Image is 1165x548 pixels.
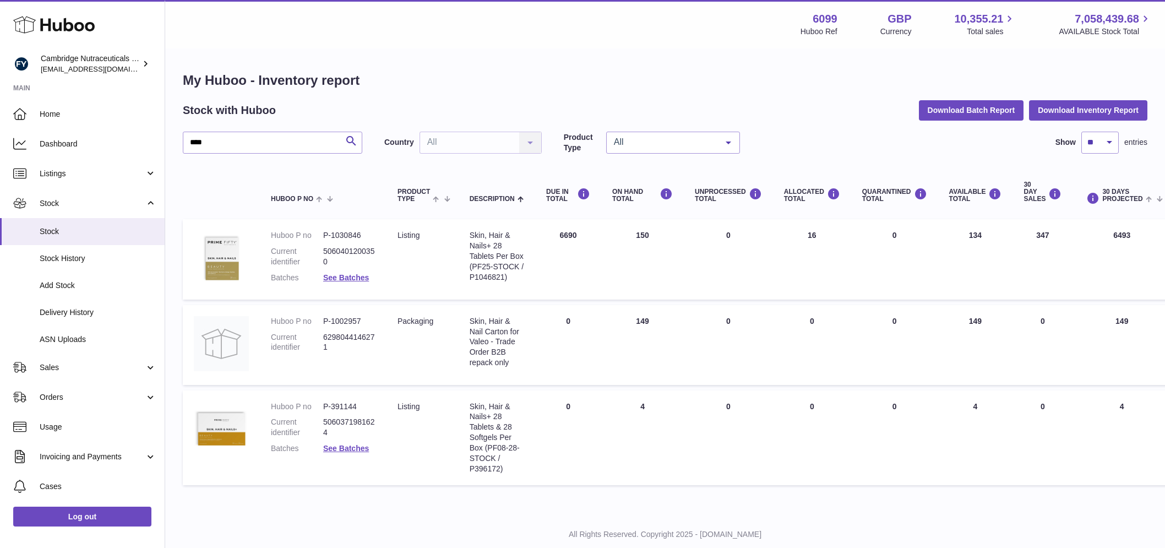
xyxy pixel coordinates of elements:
[194,230,249,285] img: product image
[535,219,601,300] td: 6690
[880,26,912,37] div: Currency
[888,12,911,26] strong: GBP
[323,316,375,327] dd: P-1002957
[470,316,524,368] div: Skin, Hair & Nail Carton for Valeo - Trade Order B2B repack only
[1012,305,1073,385] td: 0
[271,196,313,203] span: Huboo P no
[862,188,927,203] div: QUARANTINED Total
[13,507,151,527] a: Log out
[892,317,897,325] span: 0
[40,362,145,373] span: Sales
[40,334,156,345] span: ASN Uploads
[398,188,430,203] span: Product Type
[546,188,590,203] div: DUE IN TOTAL
[40,481,156,492] span: Cases
[398,402,420,411] span: listing
[40,392,145,403] span: Orders
[1059,26,1152,37] span: AVAILABLE Stock Total
[470,196,515,203] span: Description
[684,390,773,485] td: 0
[271,443,323,454] dt: Batches
[601,305,684,385] td: 149
[601,390,684,485] td: 4
[954,12,1003,26] span: 10,355.21
[40,307,156,318] span: Delivery History
[813,12,837,26] strong: 6099
[323,332,375,353] dd: 6298044146271
[535,390,601,485] td: 0
[271,230,323,241] dt: Huboo P no
[892,231,897,240] span: 0
[194,401,249,457] img: product image
[40,452,145,462] span: Invoicing and Payments
[949,188,1002,203] div: AVAILABLE Total
[323,273,369,282] a: See Batches
[954,12,1016,37] a: 10,355.21 Total sales
[323,230,375,241] dd: P-1030846
[1024,181,1061,203] div: 30 DAY SALES
[183,103,276,118] h2: Stock with Huboo
[1075,12,1139,26] span: 7,058,439.68
[892,402,897,411] span: 0
[684,219,773,300] td: 0
[773,390,851,485] td: 0
[194,316,249,371] img: product image
[784,188,840,203] div: ALLOCATED Total
[183,72,1147,89] h1: My Huboo - Inventory report
[323,401,375,412] dd: P-391144
[398,317,433,325] span: packaging
[611,137,717,148] span: All
[13,56,30,72] img: huboo@camnutra.com
[271,332,323,353] dt: Current identifier
[773,305,851,385] td: 0
[40,198,145,209] span: Stock
[695,188,762,203] div: UNPROCESSED Total
[684,305,773,385] td: 0
[271,246,323,267] dt: Current identifier
[271,316,323,327] dt: Huboo P no
[40,253,156,264] span: Stock History
[612,188,673,203] div: ON HAND Total
[1029,100,1147,120] button: Download Inventory Report
[40,280,156,291] span: Add Stock
[323,444,369,453] a: See Batches
[967,26,1016,37] span: Total sales
[40,139,156,149] span: Dashboard
[773,219,851,300] td: 16
[801,26,837,37] div: Huboo Ref
[40,226,156,237] span: Stock
[40,109,156,120] span: Home
[41,53,140,74] div: Cambridge Nutraceuticals Ltd
[601,219,684,300] td: 150
[40,169,145,179] span: Listings
[41,64,162,73] span: [EMAIL_ADDRESS][DOMAIN_NAME]
[1012,219,1073,300] td: 347
[271,417,323,438] dt: Current identifier
[1102,188,1142,203] span: 30 DAYS PROJECTED
[938,305,1013,385] td: 149
[564,132,601,153] label: Product Type
[938,390,1013,485] td: 4
[271,401,323,412] dt: Huboo P no
[323,246,375,267] dd: 5060401200350
[470,230,524,282] div: Skin, Hair & Nails+ 28 Tablets Per Box (PF25-STOCK / P1046821)
[1055,137,1076,148] label: Show
[1059,12,1152,37] a: 7,058,439.68 AVAILABLE Stock Total
[1012,390,1073,485] td: 0
[398,231,420,240] span: listing
[174,529,1156,540] p: All Rights Reserved. Copyright 2025 - [DOMAIN_NAME]
[40,422,156,432] span: Usage
[535,305,601,385] td: 0
[323,417,375,438] dd: 5060371981624
[1124,137,1147,148] span: entries
[938,219,1013,300] td: 134
[470,401,524,474] div: Skin, Hair & Nails+ 28 Tablets & 28 Softgels Per Box (PF08-28-STOCK / P396172)
[271,273,323,283] dt: Batches
[919,100,1024,120] button: Download Batch Report
[384,137,414,148] label: Country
